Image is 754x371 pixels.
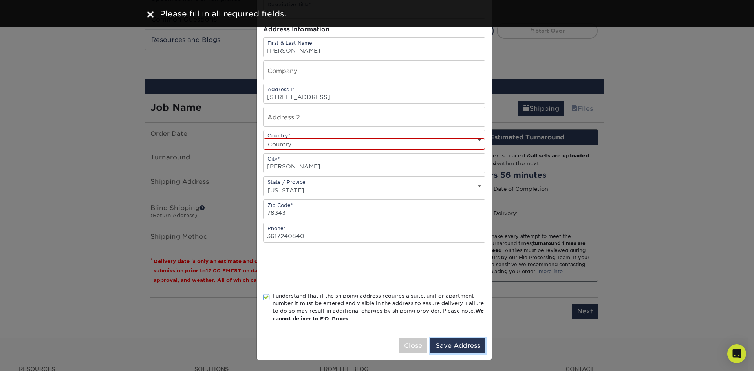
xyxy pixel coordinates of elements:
[727,344,746,363] div: Open Intercom Messenger
[273,308,484,321] b: We cannot deliver to P.O. Boxes
[147,11,154,18] img: close
[263,25,485,34] div: Address Information
[430,338,485,353] button: Save Address
[399,338,427,353] button: Close
[160,9,286,18] span: Please fill in all required fields.
[263,252,382,283] iframe: reCAPTCHA
[273,292,485,323] div: I understand that if the shipping address requires a suite, unit or apartment number it must be e...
